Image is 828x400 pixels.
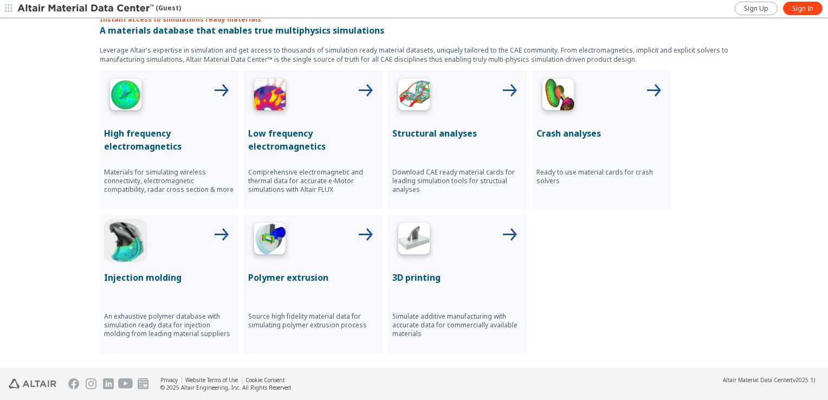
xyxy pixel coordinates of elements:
[532,70,671,209] button: Crash Analyses IconCrash analysesReady to use material cards for crash solvers
[100,46,728,64] p: Leverage Altair’s expertise in simulation and get access to thousands of simulation ready materia...
[723,376,791,384] span: Altair Material Data Center
[735,2,778,15] a: Sign Up
[248,219,292,262] img: Polymer Extrusion Icon
[100,24,728,37] p: A materials database that enables true multiphysics simulations
[536,127,667,140] p: Crash analyses
[388,70,527,209] button: Structural Analyses IconStructural analysesDownload CAE ready material cards for leading simulati...
[160,376,178,384] a: Privacy
[104,168,234,194] p: Materials for simulating wireless connectivity, electromagnetic compatibility, radar cross sectio...
[104,312,234,338] p: An exhaustive polymer database with simulation ready data for injection molding from leading mate...
[392,75,436,118] img: Structural Analyses Icon
[392,271,522,284] p: 3D printing
[392,127,522,140] p: Structural analyses
[744,4,768,13] span: Sign Up
[248,127,378,153] p: Low frequency electromagnetics
[160,384,293,391] div: © 2025 Altair Engineering, Inc. All Rights Reserved.
[536,168,667,185] p: Ready to use material cards for crash solvers
[104,271,234,284] p: Injection molding
[723,376,815,384] div: (v2025.1)
[248,75,292,118] img: Low Frequency Icon
[104,75,147,118] img: High Frequency Icon
[392,168,522,194] p: Download CAE ready material cards for leading simulation tools for structual analyses
[104,219,147,262] img: Injection Molding Icon
[392,312,522,338] p: Simulate additive manufacturing with accurate data for commercially available materials
[17,3,181,14] div: (Guest)
[248,271,378,284] p: Polymer extrusion
[9,379,56,389] img: Altair Engineering
[244,70,383,209] button: Low Frequency IconLow frequency electromagneticsComprehensive electromagnetic and thermal data fo...
[100,70,238,209] button: High Frequency IconHigh frequency electromagneticsMaterials for simulating wireless connectivity,...
[100,215,238,353] button: Injection Molding IconInjection moldingAn exhaustive polymer database with simulation ready data ...
[783,2,823,15] a: Sign In
[392,219,436,262] img: 3D Printing Icon
[244,215,383,353] button: Polymer Extrusion IconPolymer extrusionSource high fidelity material data for simulating polymer ...
[792,4,813,13] span: Sign In
[388,215,527,353] button: 3D Printing Icon3D printingSimulate additive manufacturing with accurate data for commercially av...
[100,366,728,376] p: News and updates
[185,376,238,384] a: Website Terms of Use
[245,376,285,384] a: Cookie Consent
[100,15,728,24] p: Instant access to simulations ready materials
[104,127,234,153] p: High frequency electromagnetics
[248,312,378,330] p: Source high fidelity material data for simulating polymer extrusion process
[536,75,580,118] img: Crash Analyses Icon
[17,3,156,14] img: Altair Material Data Center
[248,168,378,194] p: Comprehensive electromagnetic and thermal data for accurate e-Motor simulations with Altair FLUX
